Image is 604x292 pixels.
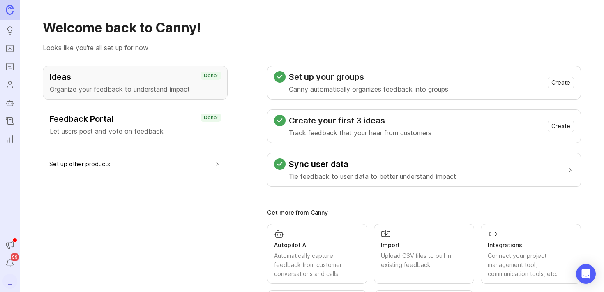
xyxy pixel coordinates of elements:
h3: Create your first 3 ideas [289,115,431,126]
button: Announcements [2,238,17,253]
a: Reporting [2,132,17,146]
button: Create [548,121,574,132]
p: Tie feedback to user data to better understand impact [289,171,456,181]
button: Notifications [2,256,17,271]
div: Connect your project management tool, communication tools, etc. [488,251,574,278]
span: Create [551,122,570,130]
a: Roadmaps [2,59,17,74]
a: Autopilot AIAutomatically capture feedback from customer conversations and calls [267,224,367,284]
a: Changelog [2,114,17,128]
p: Canny automatically organizes feedback into groups [289,84,448,94]
span: Create [551,79,570,87]
p: Let users post and vote on feedback [50,126,221,136]
h3: Set up your groups [289,71,448,83]
h3: Ideas [50,71,221,83]
button: IdeasOrganize your feedback to understand impactDone! [43,66,228,100]
div: Get more from Canny [267,210,581,216]
p: Track feedback that your hear from customers [289,128,431,138]
div: Import [381,241,467,250]
a: Users [2,77,17,92]
a: ImportUpload CSV files to pull in existing feedback [374,224,474,284]
div: Integrations [488,241,574,250]
div: Automatically capture feedback from customer conversations and calls [274,251,360,278]
a: Ideas [2,23,17,38]
div: Open Intercom Messenger [576,264,596,284]
button: Sync user dataTie feedback to user data to better understand impact [274,153,574,186]
p: Done! [204,72,218,79]
h3: Sync user data [289,158,456,170]
p: Looks like you're all set up for now [43,43,581,53]
p: Done! [204,114,218,121]
button: Set up other products [49,155,221,173]
img: Canny Home [6,5,14,14]
a: IntegrationsConnect your project management tool, communication tools, etc. [481,224,581,284]
a: Autopilot [2,95,17,110]
button: Create [548,77,574,88]
div: Autopilot AI [274,241,360,250]
a: Portal [2,41,17,56]
button: Feedback PortalLet users post and vote on feedbackDone! [43,108,228,141]
h3: Feedback Portal [50,113,221,125]
p: Organize your feedback to understand impact [50,84,221,94]
h1: Welcome back to Canny! [43,20,581,36]
span: 99 [11,253,19,261]
button: _ [2,274,17,289]
div: Upload CSV files to pull in existing feedback [381,251,467,269]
